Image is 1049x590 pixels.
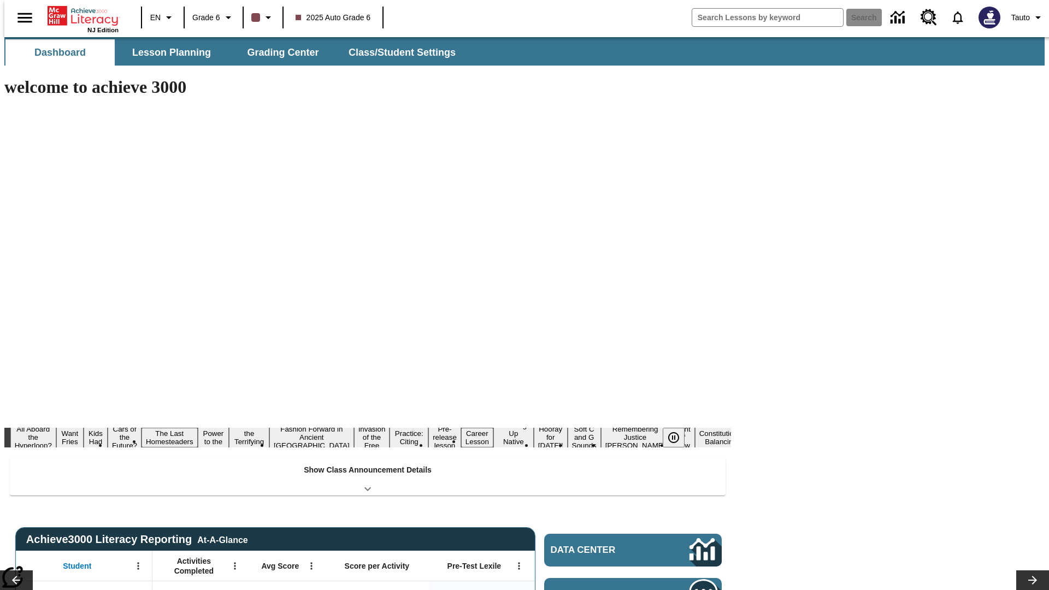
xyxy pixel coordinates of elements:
span: Tauto [1011,12,1030,23]
div: Home [48,4,119,33]
span: Data Center [551,545,653,556]
button: Slide 13 Cooking Up Native Traditions [493,420,534,456]
div: Pause [663,428,696,447]
button: Dashboard [5,39,115,66]
a: Home [48,5,119,27]
span: EN [150,12,161,23]
span: Student [63,561,91,571]
button: Pause [663,428,685,447]
input: search field [692,9,843,26]
span: Achieve3000 Literacy Reporting [26,533,248,546]
button: Slide 10 Mixed Practice: Citing Evidence [390,420,428,456]
button: Open Menu [511,558,527,574]
button: Slide 14 Hooray for Constitution Day! [534,423,568,451]
button: Slide 9 The Invasion of the Free CD [354,415,390,459]
button: Slide 2 Do You Want Fries With That? [56,411,84,464]
div: At-A-Glance [197,533,247,545]
button: Grade: Grade 6, Select a grade [188,8,239,27]
button: Slide 3 Dirty Jobs Kids Had To Do [84,411,108,464]
button: Open Menu [303,558,320,574]
a: Data Center [884,3,914,33]
div: SubNavbar [4,37,1045,66]
img: Avatar [979,7,1000,28]
a: Data Center [544,534,722,567]
button: Slide 11 Pre-release lesson [428,423,461,451]
button: Slide 1 All Aboard the Hyperloop? [10,423,56,451]
button: Class/Student Settings [340,39,464,66]
button: Select a new avatar [972,3,1007,32]
span: Activities Completed [158,556,230,576]
p: Show Class Announcement Details [304,464,432,476]
button: Slide 15 Soft C and G Sounds [568,423,601,451]
span: Score per Activity [345,561,410,571]
button: Grading Center [228,39,338,66]
a: Resource Center, Will open in new tab [914,3,944,32]
button: Profile/Settings [1007,8,1049,27]
span: Grade 6 [192,12,220,23]
span: 2025 Auto Grade 6 [296,12,371,23]
button: Open Menu [130,558,146,574]
span: Avg Score [261,561,299,571]
button: Slide 16 Remembering Justice O'Connor [601,423,670,451]
button: Slide 5 The Last Homesteaders [142,428,198,447]
span: NJ Edition [87,27,119,33]
button: Language: EN, Select a language [145,8,180,27]
a: Notifications [944,3,972,32]
div: SubNavbar [4,39,465,66]
button: Class color is dark brown. Change class color [247,8,279,27]
h1: welcome to achieve 3000 [4,77,731,97]
div: Show Class Announcement Details [10,458,726,495]
button: Lesson Planning [117,39,226,66]
span: Pre-Test Lexile [447,561,502,571]
button: Slide 4 Cars of the Future? [108,423,142,451]
button: Slide 12 Career Lesson [461,428,493,447]
button: Slide 8 Fashion Forward in Ancient Rome [269,423,354,451]
button: Slide 18 The Constitution's Balancing Act [695,420,747,456]
button: Slide 7 Attack of the Terrifying Tomatoes [229,420,269,456]
button: Slide 6 Solar Power to the People [198,420,229,456]
button: Open Menu [227,558,243,574]
button: Lesson carousel, Next [1016,570,1049,590]
button: Open side menu [9,2,41,34]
